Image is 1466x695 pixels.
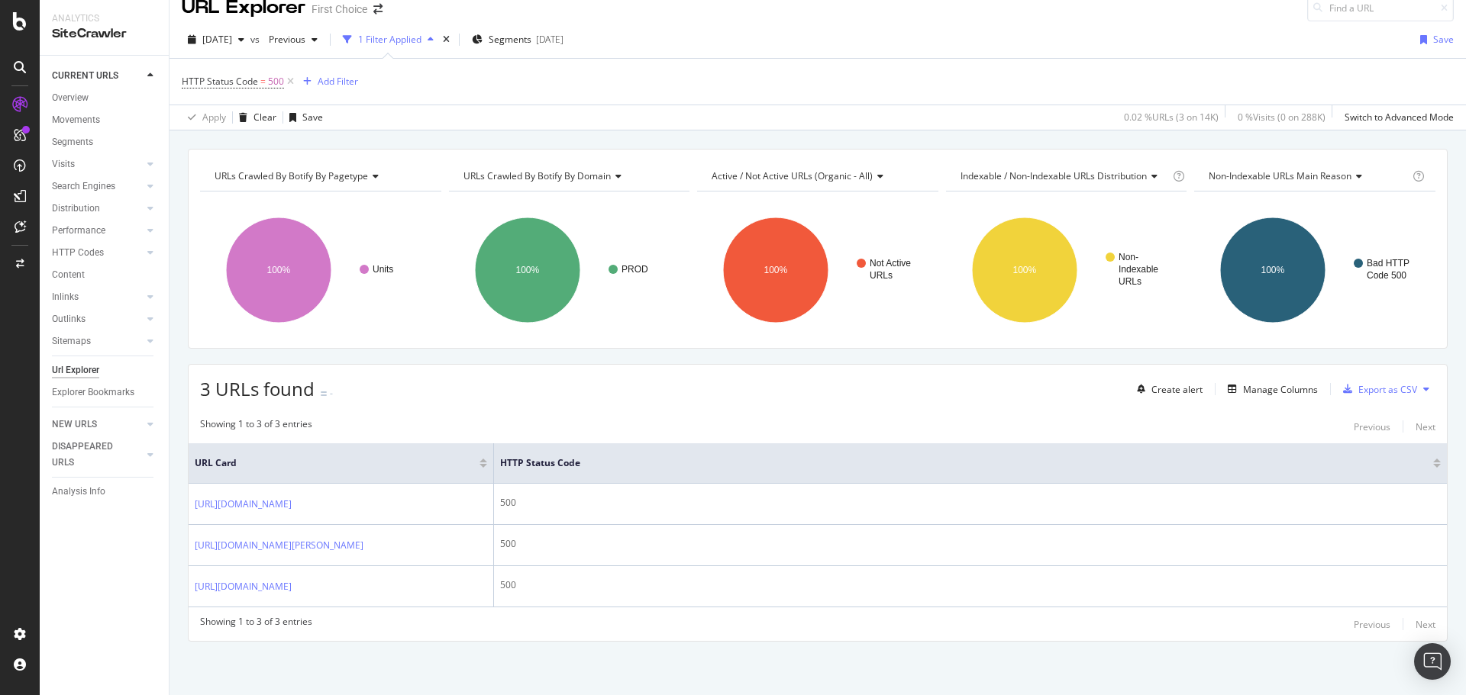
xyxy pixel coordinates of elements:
[321,391,327,396] img: Equal
[52,333,91,349] div: Sitemaps
[253,111,276,124] div: Clear
[52,267,85,283] div: Content
[500,456,1410,470] span: HTTP Status Code
[52,112,100,128] div: Movements
[946,204,1185,336] div: A chart.
[52,12,157,25] div: Analytics
[1243,383,1318,396] div: Manage Columns
[52,385,158,401] a: Explorer Bookmarks
[697,204,936,336] div: A chart.
[297,72,358,91] button: Add Filter
[52,417,143,433] a: NEW URLS
[449,204,688,336] svg: A chart.
[460,164,676,188] h4: URLs Crawled By Botify By domain
[52,362,158,378] a: Url Explorer
[1367,258,1409,269] text: Bad HTTP
[195,538,363,553] a: [URL][DOMAIN_NAME][PERSON_NAME]
[195,579,292,594] a: [URL][DOMAIN_NAME]
[212,164,428,188] h4: URLs Crawled By Botify By pagetype
[1354,417,1390,436] button: Previous
[1414,27,1454,52] button: Save
[267,265,291,275] text: 100%
[260,75,266,88] span: =
[1354,420,1390,433] div: Previous
[1414,643,1451,680] div: Open Intercom Messenger
[52,267,158,283] a: Content
[318,75,358,88] div: Add Filter
[52,223,105,239] div: Performance
[52,289,79,305] div: Inlinks
[1358,383,1417,396] div: Export as CSV
[263,33,305,46] span: Previous
[52,484,105,500] div: Analysis Info
[52,179,143,195] a: Search Engines
[52,90,89,106] div: Overview
[1119,276,1141,287] text: URLs
[52,289,143,305] a: Inlinks
[52,68,143,84] a: CURRENT URLS
[215,169,368,182] span: URLs Crawled By Botify By pagetype
[500,496,1441,510] div: 500
[709,164,925,188] h4: Active / Not Active URLs
[500,578,1441,592] div: 500
[195,497,292,512] a: [URL][DOMAIN_NAME]
[712,169,873,182] span: Active / Not Active URLs (organic - all)
[195,456,476,470] span: URL Card
[52,439,129,471] div: DISAPPEARED URLS
[1194,204,1433,336] svg: A chart.
[1338,105,1454,130] button: Switch to Advanced Mode
[52,245,104,261] div: HTTP Codes
[957,164,1170,188] h4: Indexable / Non-Indexable URLs Distribution
[500,537,1441,551] div: 500
[1131,377,1203,401] button: Create alert
[263,27,324,52] button: Previous
[202,111,226,124] div: Apply
[200,417,312,436] div: Showing 1 to 3 of 3 entries
[489,33,531,46] span: Segments
[1337,377,1417,401] button: Export as CSV
[1354,615,1390,633] button: Previous
[52,201,143,217] a: Distribution
[337,27,440,52] button: 1 Filter Applied
[1416,420,1435,433] div: Next
[52,25,157,43] div: SiteCrawler
[870,258,911,269] text: Not Active
[182,105,226,130] button: Apply
[622,264,648,275] text: PROD
[1209,169,1351,182] span: Non-Indexable URLs Main Reason
[764,265,788,275] text: 100%
[961,169,1147,182] span: Indexable / Non-Indexable URLs distribution
[182,27,250,52] button: [DATE]
[52,179,115,195] div: Search Engines
[52,484,158,500] a: Analysis Info
[330,387,333,400] div: -
[1416,417,1435,436] button: Next
[52,90,158,106] a: Overview
[1119,252,1138,262] text: Non-
[52,156,143,172] a: Visits
[1124,111,1219,124] div: 0.02 % URLs ( 3 on 14K )
[52,362,99,378] div: Url Explorer
[312,2,367,17] div: First Choice
[200,615,312,633] div: Showing 1 to 3 of 3 entries
[52,333,143,349] a: Sitemaps
[268,71,284,92] span: 500
[1151,383,1203,396] div: Create alert
[1433,33,1454,46] div: Save
[302,111,323,124] div: Save
[1119,264,1158,275] text: Indexable
[250,33,263,46] span: vs
[1222,380,1318,398] button: Manage Columns
[463,169,611,182] span: URLs Crawled By Botify By domain
[52,385,134,401] div: Explorer Bookmarks
[52,245,143,261] a: HTTP Codes
[52,223,143,239] a: Performance
[536,33,563,46] div: [DATE]
[52,311,143,327] a: Outlinks
[233,105,276,130] button: Clear
[373,4,383,14] div: arrow-right-arrow-left
[358,33,421,46] div: 1 Filter Applied
[1345,111,1454,124] div: Switch to Advanced Mode
[52,68,118,84] div: CURRENT URLS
